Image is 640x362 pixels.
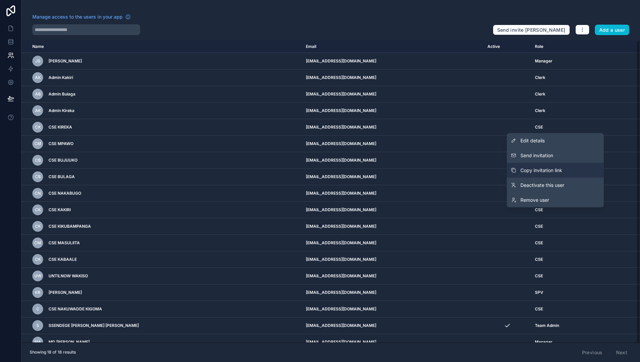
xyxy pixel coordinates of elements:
[535,323,559,328] span: Team Admin
[34,240,41,246] span: CM
[35,108,41,113] span: AK
[34,339,41,345] span: MA
[535,58,552,64] span: Manager
[520,197,549,203] span: Remove user
[483,40,531,53] th: Active
[35,124,41,130] span: CK
[535,290,543,295] span: SPV
[520,152,553,159] span: Send invitation
[35,174,41,179] span: CB
[30,350,76,355] span: Showing 18 of 18 results
[35,191,41,196] span: CN
[49,141,73,146] span: CSE MPAWO
[535,306,543,312] span: CSE
[34,141,41,146] span: CM
[35,158,41,163] span: CB
[302,268,483,284] td: [EMAIL_ADDRESS][DOMAIN_NAME]
[49,273,88,279] span: UNTILNOW WAKISO
[302,69,483,86] td: [EMAIL_ADDRESS][DOMAIN_NAME]
[520,182,564,189] span: Deactivate this user
[302,202,483,218] td: [EMAIL_ADDRESS][DOMAIN_NAME]
[49,191,81,196] span: CSE NAKABUGO
[49,174,75,179] span: CSE BULAGA
[595,25,630,35] button: Add a user
[520,167,562,174] span: Copy invitation link
[36,306,39,312] span: C
[302,169,483,185] td: [EMAIL_ADDRESS][DOMAIN_NAME]
[531,40,606,53] th: Role
[302,284,483,301] td: [EMAIL_ADDRESS][DOMAIN_NAME]
[535,91,545,97] span: Clerk
[535,273,543,279] span: CSE
[49,91,75,97] span: Admin Bulaga
[535,207,543,213] span: CSE
[520,137,545,144] span: Edit details
[535,257,543,262] span: CSE
[507,178,604,193] a: Deactivate this user
[49,306,102,312] span: CSE NAKUWADDE KIGOMA
[535,339,552,345] span: Manager
[302,53,483,69] td: [EMAIL_ADDRESS][DOMAIN_NAME]
[22,40,302,53] th: Name
[35,58,40,64] span: JS
[302,334,483,351] td: [EMAIL_ADDRESS][DOMAIN_NAME]
[535,75,545,80] span: Clerk
[35,290,40,295] span: KR
[22,40,640,342] div: scrollable content
[34,273,41,279] span: UW
[302,40,483,53] th: Email
[49,257,77,262] span: CSE KABAALE
[535,124,543,130] span: CSE
[507,148,604,163] button: Send invitation
[49,158,77,163] span: CSE BUJUUKO
[49,124,72,130] span: CSE KIREKA
[507,193,604,207] a: Remove user
[302,152,483,169] td: [EMAIL_ADDRESS][DOMAIN_NAME]
[302,86,483,103] td: [EMAIL_ADDRESS][DOMAIN_NAME]
[49,207,71,213] span: CSE KAKIRI
[35,207,41,213] span: CK
[36,323,39,328] span: S
[49,240,80,246] span: CSE MASULIITA
[35,257,41,262] span: CK
[493,25,570,35] button: Send invite [PERSON_NAME]
[49,58,82,64] span: [PERSON_NAME]
[35,75,41,80] span: AK
[35,91,41,97] span: AB
[302,301,483,317] td: [EMAIL_ADDRESS][DOMAIN_NAME]
[535,108,545,113] span: Clerk
[49,290,82,295] span: [PERSON_NAME]
[302,103,483,119] td: [EMAIL_ADDRESS][DOMAIN_NAME]
[49,224,91,229] span: CSE KIKUBAMPANGA
[302,218,483,235] td: [EMAIL_ADDRESS][DOMAIN_NAME]
[49,323,139,328] span: SSENDEGE [PERSON_NAME] [PERSON_NAME]
[302,119,483,136] td: [EMAIL_ADDRESS][DOMAIN_NAME]
[49,75,73,80] span: Admin Kakiri
[507,133,604,148] a: Edit details
[302,185,483,202] td: [EMAIL_ADDRESS][DOMAIN_NAME]
[507,163,604,178] button: Copy invitation link
[535,240,543,246] span: CSE
[49,339,90,345] span: MD [PERSON_NAME]
[302,317,483,334] td: [EMAIL_ADDRESS][DOMAIN_NAME]
[49,108,74,113] span: Admin Kireka
[302,251,483,268] td: [EMAIL_ADDRESS][DOMAIN_NAME]
[32,13,123,20] span: Manage access to the users in your app
[535,224,543,229] span: CSE
[35,224,41,229] span: CK
[32,13,131,20] a: Manage access to the users in your app
[302,136,483,152] td: [EMAIL_ADDRESS][DOMAIN_NAME]
[302,235,483,251] td: [EMAIL_ADDRESS][DOMAIN_NAME]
